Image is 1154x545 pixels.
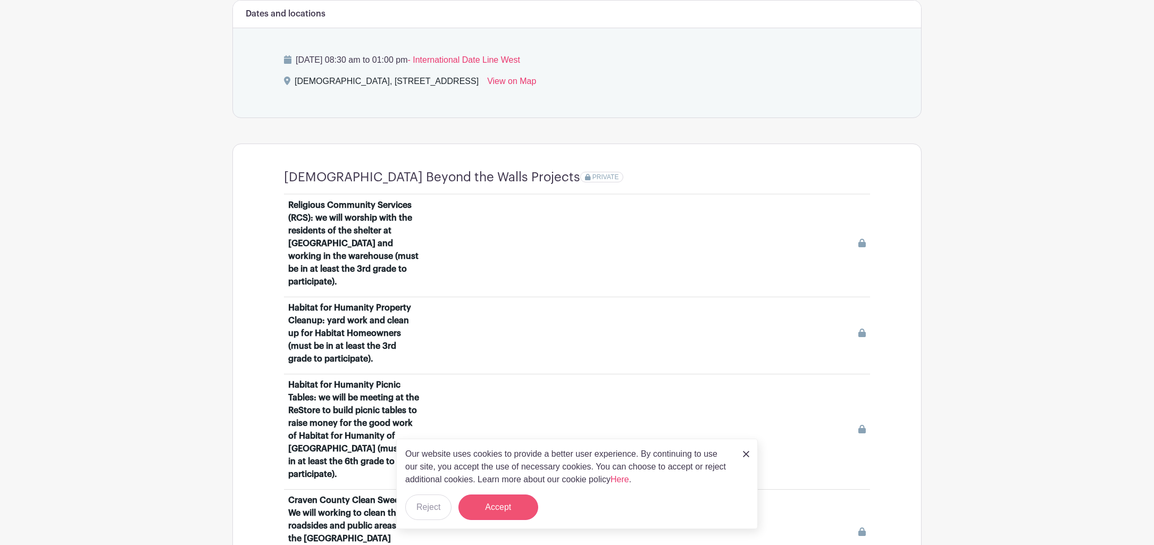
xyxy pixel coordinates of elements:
div: Habitat for Humanity Picnic Tables: we will be meeting at the ReStore to build picnic tables to r... [288,379,420,481]
span: PRIVATE [592,173,619,181]
img: close_button-5f87c8562297e5c2d7936805f587ecaba9071eb48480494691a3f1689db116b3.svg [743,451,749,457]
a: View on Map [487,75,536,92]
button: Accept [458,494,538,520]
button: Reject [405,494,451,520]
span: - International Date Line West [407,55,520,64]
p: [DATE] 08:30 am to 01:00 pm [284,54,870,66]
p: Our website uses cookies to provide a better user experience. By continuing to use our site, you ... [405,448,732,486]
div: [DEMOGRAPHIC_DATA], [STREET_ADDRESS] [295,75,479,92]
div: Habitat for Humanity Property Cleanup: yard work and clean up for Habitat Homeowners (must be in ... [288,301,420,365]
h6: Dates and locations [246,9,325,19]
a: Here [611,475,629,484]
div: Religious Community Services (RCS): we will worship with the residents of the shelter at [GEOGRAP... [288,199,420,288]
h4: [DEMOGRAPHIC_DATA] Beyond the Walls Projects [284,170,580,185]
